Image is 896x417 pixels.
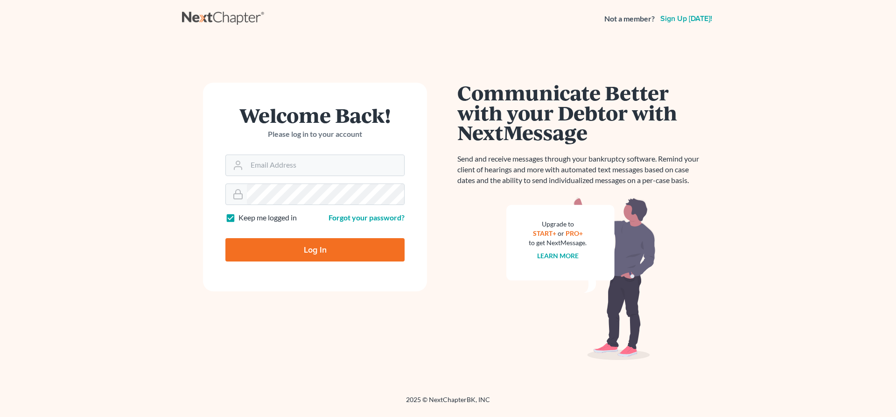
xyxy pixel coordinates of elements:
a: PRO+ [566,229,583,237]
h1: Communicate Better with your Debtor with NextMessage [457,83,705,142]
strong: Not a member? [604,14,655,24]
a: Sign up [DATE]! [658,15,714,22]
span: or [558,229,564,237]
div: 2025 © NextChapterBK, INC [182,395,714,412]
a: START+ [533,229,556,237]
label: Keep me logged in [238,212,297,223]
p: Please log in to your account [225,129,405,140]
div: Upgrade to [529,219,587,229]
img: nextmessage_bg-59042aed3d76b12b5cd301f8e5b87938c9018125f34e5fa2b7a6b67550977c72.svg [506,197,656,360]
h1: Welcome Back! [225,105,405,125]
a: Learn more [537,252,579,260]
div: to get NextMessage. [529,238,587,247]
a: Forgot your password? [329,213,405,222]
input: Email Address [247,155,404,176]
p: Send and receive messages through your bankruptcy software. Remind your client of hearings and mo... [457,154,705,186]
input: Log In [225,238,405,262]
